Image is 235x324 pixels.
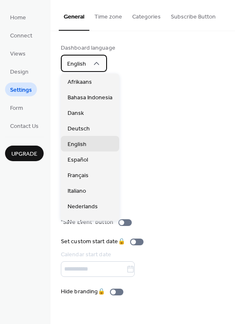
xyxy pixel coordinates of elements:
span: Upgrade [11,150,37,159]
span: Bahasa Indonesia [68,93,112,102]
a: Views [5,46,31,60]
span: Form [10,104,23,113]
span: Dansk [68,109,84,118]
a: Form [5,101,28,114]
span: Settings [10,86,32,95]
span: English [67,58,86,70]
div: Dashboard language [61,44,115,53]
a: Connect [5,28,37,42]
span: Español [68,156,88,165]
a: Home [5,10,31,24]
span: Français [68,171,89,180]
a: Settings [5,82,37,96]
span: Deutsch [68,125,90,133]
span: English [68,140,86,149]
button: Upgrade [5,146,44,161]
span: Connect [10,32,32,40]
span: Contact Us [10,122,39,131]
a: Contact Us [5,119,44,133]
span: Home [10,13,26,22]
span: Views [10,50,26,58]
span: Norsk [68,218,83,227]
span: Italiano [68,187,86,196]
span: Afrikaans [68,78,92,87]
span: Nederlands [68,202,98,211]
a: Design [5,64,34,78]
div: "Save Event" button [61,218,113,227]
span: Design [10,68,29,77]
